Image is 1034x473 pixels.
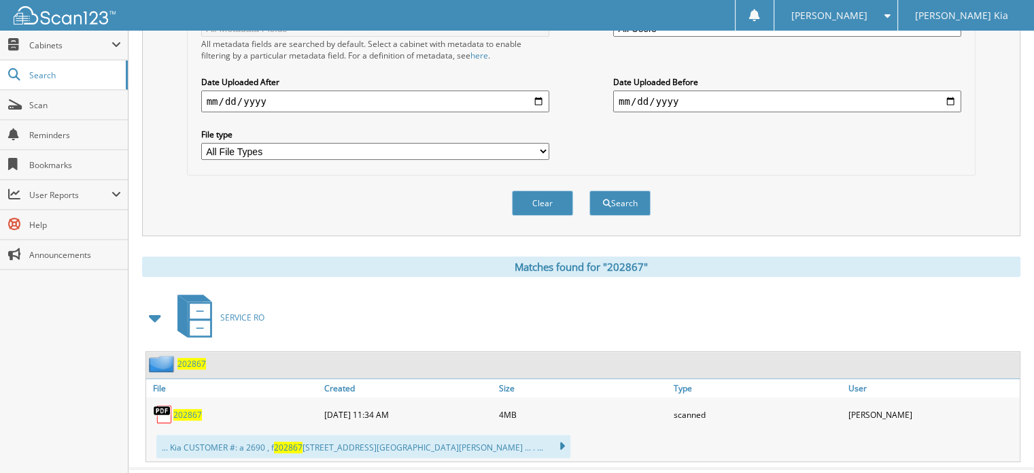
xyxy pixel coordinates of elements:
span: Help [29,219,121,231]
span: [PERSON_NAME] [791,12,867,20]
div: [PERSON_NAME] [845,401,1020,428]
button: Search [589,191,651,216]
div: [DATE] 11:34 AM [321,401,496,428]
a: SERVICE RO [169,291,264,344]
img: scan123-logo-white.svg [14,6,116,25]
button: Clear [512,191,573,216]
label: Date Uploaded Before [613,76,961,88]
iframe: Chat Widget [966,408,1034,473]
span: Reminders [29,129,121,141]
a: Created [321,379,496,397]
div: 4MB [496,401,670,428]
div: Matches found for "202867" [142,257,1020,277]
span: Bookmarks [29,159,121,171]
span: SERVICE RO [220,312,264,323]
span: Cabinets [29,39,111,51]
span: User Reports [29,189,111,201]
a: 202867 [177,358,206,370]
a: 202867 [173,409,202,421]
a: Size [496,379,670,397]
img: PDF.png [153,404,173,425]
input: end [613,91,961,112]
div: scanned [670,401,845,428]
label: File type [201,129,549,140]
span: Search [29,69,119,81]
span: [PERSON_NAME] Kia [915,12,1008,20]
a: User [845,379,1020,397]
label: Date Uploaded After [201,76,549,88]
div: All metadata fields are searched by default. Select a cabinet with metadata to enable filtering b... [201,38,549,61]
div: ... Kia CUSTOMER #: a 2690 , f [STREET_ADDRESS][GEOGRAPHIC_DATA][PERSON_NAME] ... . ... [156,435,570,458]
img: folder2.png [149,355,177,372]
span: Scan [29,99,121,111]
a: Type [670,379,845,397]
a: File [146,379,321,397]
span: 202867 [274,442,303,453]
input: start [201,91,549,112]
span: Announcements [29,249,121,261]
a: here [470,50,488,61]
